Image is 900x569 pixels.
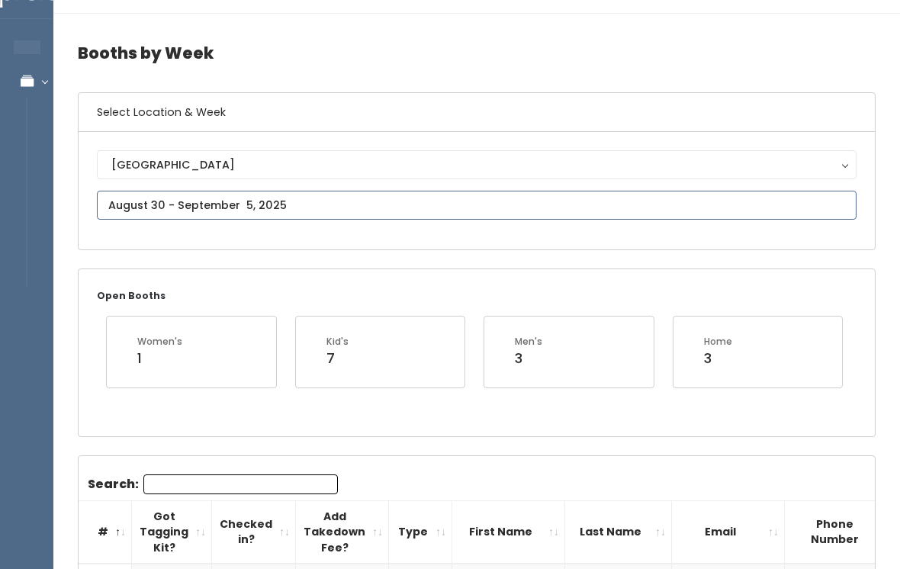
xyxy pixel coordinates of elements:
div: Kid's [326,336,349,349]
div: Home [704,336,732,349]
th: Last Name: activate to sort column ascending [565,501,672,564]
button: [GEOGRAPHIC_DATA] [97,151,857,180]
div: 7 [326,349,349,369]
div: [GEOGRAPHIC_DATA] [111,157,842,174]
label: Search: [88,475,338,495]
th: Checked in?: activate to sort column ascending [212,501,296,564]
input: Search: [143,475,338,495]
th: Email: activate to sort column ascending [672,501,785,564]
div: Women's [137,336,182,349]
th: Add Takedown Fee?: activate to sort column ascending [296,501,389,564]
th: First Name: activate to sort column ascending [452,501,565,564]
h6: Select Location & Week [79,94,875,133]
div: Men's [515,336,542,349]
div: 3 [515,349,542,369]
th: Type: activate to sort column ascending [389,501,452,564]
th: #: activate to sort column descending [79,501,132,564]
div: 3 [704,349,732,369]
th: Phone Number: activate to sort column ascending [785,501,900,564]
input: August 30 - September 5, 2025 [97,191,857,220]
small: Open Booths [97,290,166,303]
h4: Booths by Week [78,33,876,75]
div: 1 [137,349,182,369]
th: Got Tagging Kit?: activate to sort column ascending [132,501,212,564]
